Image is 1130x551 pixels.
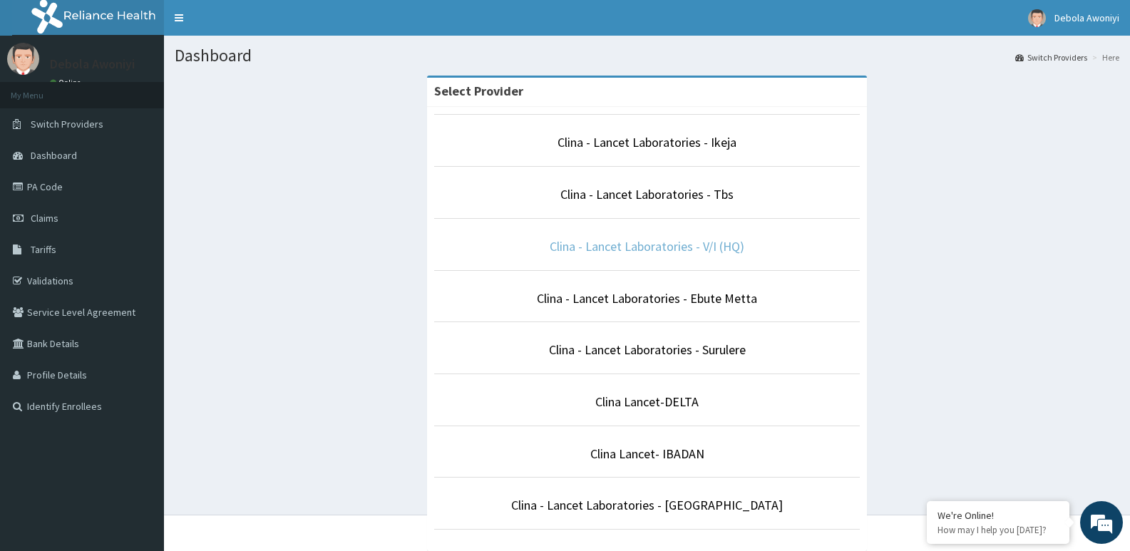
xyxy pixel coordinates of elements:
img: User Image [1028,9,1046,27]
span: Switch Providers [31,118,103,130]
div: We're Online! [938,509,1059,522]
a: Clina Lancet-DELTA [595,393,699,410]
a: Clina - Lancet Laboratories - Surulere [549,341,746,358]
p: Debola Awoniyi [50,58,135,71]
p: How may I help you today? [938,524,1059,536]
li: Here [1089,51,1119,63]
a: Switch Providers [1015,51,1087,63]
a: Online [50,78,84,88]
a: Clina - Lancet Laboratories - Tbs [560,186,734,202]
a: Clina Lancet- IBADAN [590,446,704,462]
a: Clina - Lancet Laboratories - Ikeja [558,134,736,150]
span: Dashboard [31,149,77,162]
span: Claims [31,212,58,225]
img: User Image [7,43,39,75]
span: Debola Awoniyi [1054,11,1119,24]
a: Clina - Lancet Laboratories - Ebute Metta [537,290,757,307]
h1: Dashboard [175,46,1119,65]
span: Tariffs [31,243,56,256]
a: Clina - Lancet Laboratories - [GEOGRAPHIC_DATA] [511,497,783,513]
strong: Select Provider [434,83,523,99]
a: Clina - Lancet Laboratories - V/I (HQ) [550,238,744,254]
